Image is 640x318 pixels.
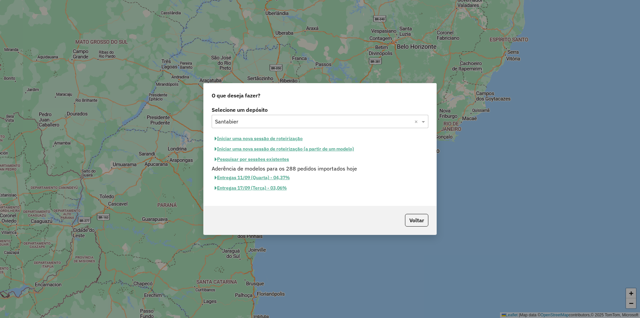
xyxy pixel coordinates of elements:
button: Iniciar uma nova sessão de roteirização [212,133,306,144]
button: Entregas 11/09 (Quarta) - 04,37% [212,173,293,183]
div: Aderência de modelos para os 288 pedidos importados hoje [208,165,432,173]
label: Selecione um depósito [212,106,428,114]
button: Iniciar uma nova sessão de roteirização (a partir de um modelo) [212,144,357,154]
button: Pesquisar por sessões existentes [212,154,292,165]
span: Clear all [414,117,420,125]
span: O que deseja fazer? [212,91,260,99]
button: Entregas 17/09 (Terça) - 03,06% [212,183,290,193]
button: Voltar [405,214,428,227]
